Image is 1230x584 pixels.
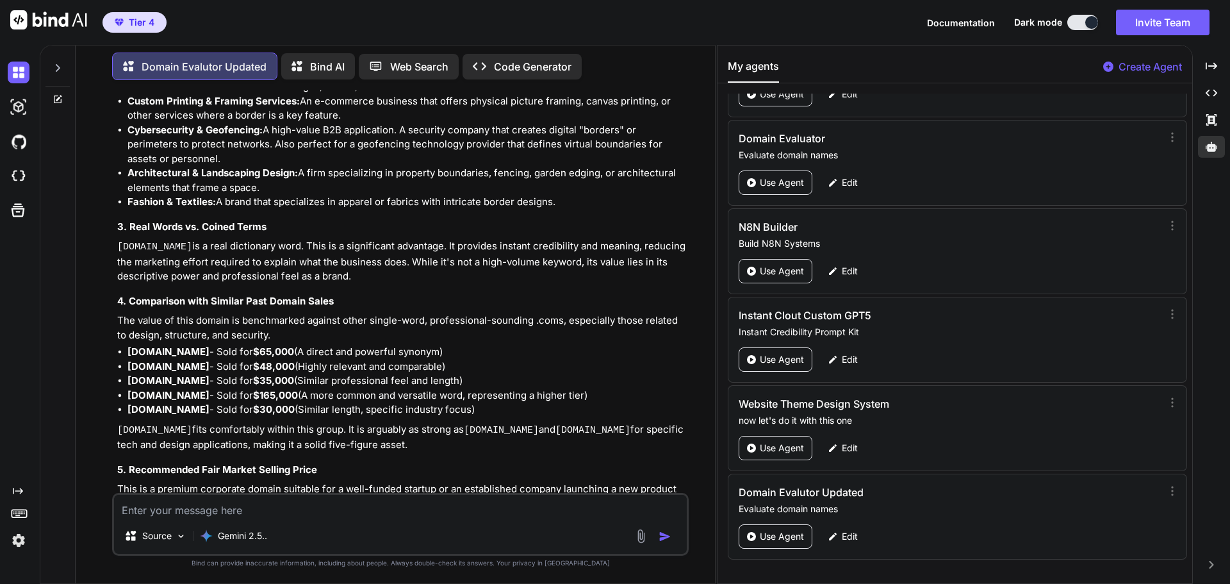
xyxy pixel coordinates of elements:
[200,530,213,542] img: Gemini 2.5 Pro
[760,530,804,543] p: Use Agent
[117,239,686,284] p: is a real dictionary word. This is a significant advantage. It provides instant credibility and m...
[127,166,686,195] li: A firm specializing in property boundaries, fencing, garden edging, or architectural elements tha...
[127,403,686,417] li: - Sold for (Similar length, specific industry focus)
[127,346,209,358] strong: [DOMAIN_NAME]
[842,530,858,543] p: Edit
[117,313,686,342] p: The value of this domain is benchmarked against other single-word, professional-sounding .coms, e...
[127,95,300,107] strong: Custom Printing & Framing Services:
[102,12,167,33] button: premiumTier 4
[176,531,186,542] img: Pick Models
[728,58,779,83] button: My agents
[8,96,29,118] img: darkAi-studio
[1014,16,1062,29] span: Dark mode
[760,176,804,189] p: Use Agent
[739,219,1031,235] h3: N8N Builder
[129,16,154,29] span: Tier 4
[739,326,1157,338] p: Instant Credibility Prompt Kit
[8,530,29,551] img: settings
[127,388,686,403] li: - Sold for (A more common and versatile word, representing a higher tier)
[127,94,686,123] li: An e-commerce business that offers physical picture framing, canvas printing, or other services w...
[739,485,1031,500] h3: Domain Evalutor Updated
[127,360,686,374] li: - Sold for (Highly relevant and comparable)
[842,442,858,455] p: Edit
[8,62,29,83] img: darkChat
[842,88,858,101] p: Edit
[739,237,1157,250] p: Build N8N Systems
[253,346,294,358] strong: $65,000
[253,403,295,415] strong: $30,000
[127,123,686,167] li: A high-value B2B application. A security company that creates digital "borders" or perimeters to ...
[127,195,686,210] li: A brand that specializes in apparel or fabrics with intricate border designs.
[117,425,192,436] code: [DOMAIN_NAME]
[117,221,266,233] strong: 3. Real Words vs. Coined Terms
[253,360,295,372] strong: $48,000
[117,422,686,453] p: fits comfortably within this group. It is arguably as strong as and for specific tech and design ...
[310,59,345,74] p: Bind AI
[464,425,539,436] code: [DOMAIN_NAME]
[739,414,1157,427] p: now let's do it with this one
[927,16,995,29] button: Documentation
[739,131,1031,146] h3: Domain Evaluator
[127,196,216,208] strong: Fashion & Textiles:
[117,295,334,307] strong: 4. Comparison with Similar Past Domain Sales
[253,374,294,387] strong: $35,000
[634,529,648,544] img: attachment
[127,167,298,179] strong: Architectural & Landscaping Design:
[1116,10,1209,35] button: Invite Team
[112,558,689,568] p: Bind can provide inaccurate information, including about people. Always double-check its answers....
[10,10,87,29] img: Bind AI
[218,530,267,542] p: Gemini 2.5..
[760,442,804,455] p: Use Agent
[739,396,1031,412] h3: Website Theme Design System
[659,530,671,543] img: icon
[739,149,1157,162] p: Evaluate domain names
[127,374,209,387] strong: [DOMAIN_NAME]
[1119,59,1182,74] p: Create Agent
[127,345,686,360] li: - Sold for (A direct and powerful synonym)
[117,242,192,253] code: [DOMAIN_NAME]
[127,389,209,401] strong: [DOMAIN_NAME]
[739,503,1157,515] p: Evaluate domain names
[760,88,804,101] p: Use Agent
[142,59,266,74] p: Domain Evalutor Updated
[115,19,124,26] img: premium
[555,425,630,436] code: [DOMAIN_NAME]
[760,353,804,366] p: Use Agent
[739,308,1031,323] h3: Instant Clout Custom GPT5
[927,17,995,28] span: Documentation
[127,124,263,136] strong: Cybersecurity & Geofencing:
[842,353,858,366] p: Edit
[760,265,804,278] p: Use Agent
[117,463,317,476] strong: 5. Recommended Fair Market Selling Price
[842,265,858,278] p: Edit
[142,530,172,542] p: Source
[253,389,298,401] strong: $165,000
[127,403,209,415] strong: [DOMAIN_NAME]
[127,374,686,388] li: - Sold for (Similar professional feel and length)
[494,59,571,74] p: Code Generator
[8,165,29,187] img: cloudideIcon
[8,131,29,153] img: githubDark
[842,176,858,189] p: Edit
[390,59,448,74] p: Web Search
[127,360,209,372] strong: [DOMAIN_NAME]
[117,482,686,511] p: This is a premium corporate domain suitable for a well-funded startup or an established company l...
